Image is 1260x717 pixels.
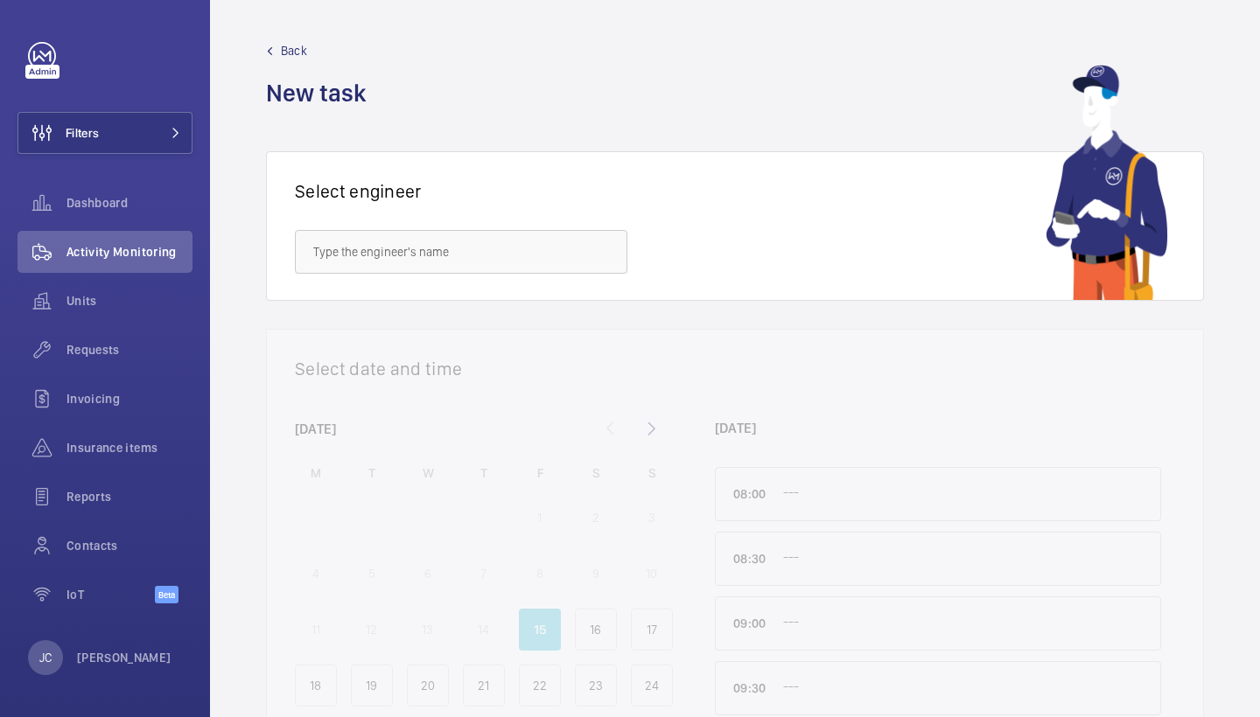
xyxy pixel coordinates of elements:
h1: Select engineer [295,180,422,202]
span: Back [281,42,307,59]
button: Filters [17,112,192,154]
span: Requests [66,341,192,358]
span: IoT [66,586,155,603]
span: Units [66,292,192,310]
span: Reports [66,488,192,505]
input: Type the engineer's name [295,230,627,274]
span: Filters [66,124,99,142]
span: Activity Monitoring [66,243,192,261]
h1: New task [266,77,377,109]
p: [PERSON_NAME] [77,649,171,666]
span: Invoicing [66,390,192,407]
span: Beta [155,586,178,603]
img: mechanic using app [1046,65,1168,300]
span: Insurance items [66,439,192,456]
span: Contacts [66,537,192,554]
p: JC [39,649,52,666]
span: Dashboard [66,194,192,212]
